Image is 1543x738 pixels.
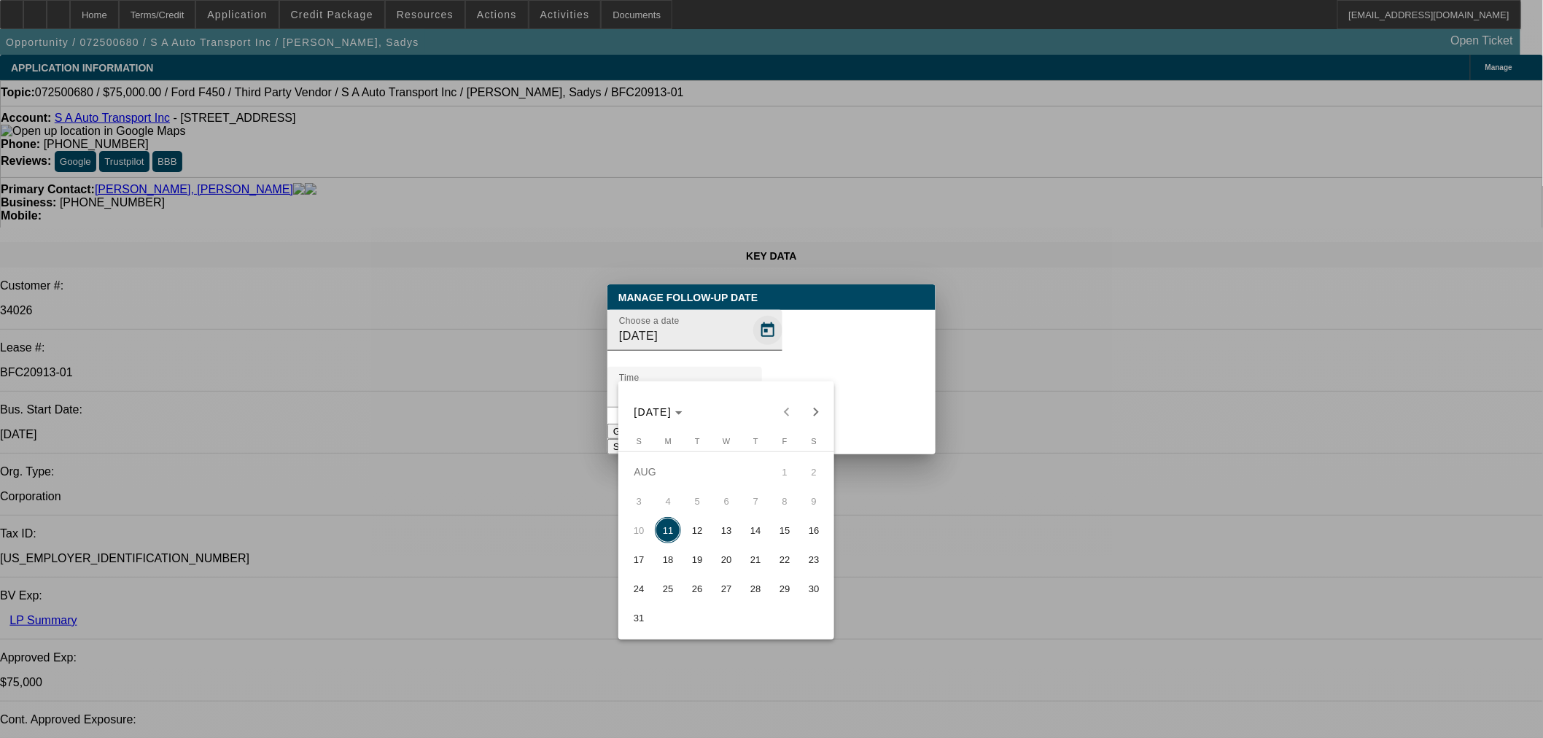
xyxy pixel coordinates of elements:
[799,516,828,545] button: August 16, 2025
[770,486,799,516] button: August 8, 2025
[771,517,798,543] span: 15
[742,517,769,543] span: 14
[655,546,681,572] span: 18
[683,574,712,603] button: August 26, 2025
[624,516,653,545] button: August 10, 2025
[771,575,798,602] span: 29
[626,605,652,631] span: 31
[626,517,652,543] span: 10
[770,545,799,574] button: August 22, 2025
[653,486,683,516] button: August 4, 2025
[713,546,739,572] span: 20
[684,517,710,543] span: 12
[626,575,652,602] span: 24
[712,574,741,603] button: August 27, 2025
[742,575,769,602] span: 28
[801,459,827,485] span: 2
[801,575,827,602] span: 30
[741,516,770,545] button: August 14, 2025
[801,397,831,427] button: Next month
[771,488,798,514] span: 8
[624,457,770,486] td: AUG
[653,574,683,603] button: August 25, 2025
[684,546,710,572] span: 19
[799,574,828,603] button: August 30, 2025
[684,575,710,602] span: 26
[771,546,798,572] span: 22
[812,437,817,446] span: S
[683,516,712,545] button: August 12, 2025
[624,545,653,574] button: August 17, 2025
[626,488,652,514] span: 3
[801,546,827,572] span: 23
[684,488,710,514] span: 5
[770,516,799,545] button: August 15, 2025
[683,545,712,574] button: August 19, 2025
[712,516,741,545] button: August 13, 2025
[629,399,689,425] button: Choose month and year
[741,574,770,603] button: August 28, 2025
[653,516,683,545] button: August 11, 2025
[713,517,739,543] span: 13
[624,574,653,603] button: August 24, 2025
[695,437,700,446] span: T
[683,486,712,516] button: August 5, 2025
[770,457,799,486] button: August 1, 2025
[723,437,730,446] span: W
[626,546,652,572] span: 17
[624,603,653,632] button: August 31, 2025
[653,545,683,574] button: August 18, 2025
[742,546,769,572] span: 21
[712,545,741,574] button: August 20, 2025
[634,406,672,418] span: [DATE]
[655,575,681,602] span: 25
[782,437,788,446] span: F
[741,545,770,574] button: August 21, 2025
[741,486,770,516] button: August 7, 2025
[801,488,827,514] span: 9
[655,488,681,514] span: 4
[799,545,828,574] button: August 23, 2025
[655,517,681,543] span: 11
[742,488,769,514] span: 7
[665,437,672,446] span: M
[799,457,828,486] button: August 2, 2025
[712,486,741,516] button: August 6, 2025
[770,574,799,603] button: August 29, 2025
[753,437,758,446] span: T
[624,486,653,516] button: August 3, 2025
[713,575,739,602] span: 27
[637,437,642,446] span: S
[801,517,827,543] span: 16
[713,488,739,514] span: 6
[799,486,828,516] button: August 9, 2025
[771,459,798,485] span: 1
